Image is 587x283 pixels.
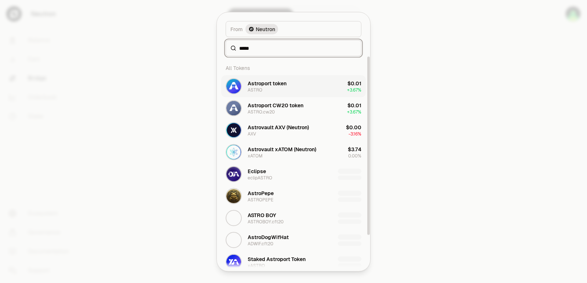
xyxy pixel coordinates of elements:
[248,262,265,268] div: xASTRO
[248,153,263,159] div: xATOM
[248,123,309,131] div: Astrovault AXV (Neutron)
[226,21,361,37] button: FromNeutron LogoNeutron
[248,167,266,175] div: Eclipse
[347,101,361,109] div: $0.01
[248,233,289,241] div: AstroDogWifHat
[248,26,254,32] img: Neutron Logo
[348,145,361,153] div: $3.74
[349,131,361,137] span: -3.16%
[256,25,275,33] span: Neutron
[248,109,275,115] div: ASTRO.cw20
[226,189,241,203] img: ASTROPEPE Logo
[221,229,366,251] button: ADWIF.cft20 LogoAstroDogWifHatADWIF.cft20
[248,79,287,87] div: Astroport token
[221,251,366,273] button: xASTRO LogoStaked Astroport TokenxASTRO
[248,255,306,262] div: Staked Astroport Token
[226,101,241,115] img: ASTRO.cw20 Logo
[221,119,366,141] button: AXV LogoAstrovault AXV (Neutron)AXV$0.00-3.16%
[346,123,361,131] div: $0.00
[221,75,366,97] button: ASTRO LogoAstroport tokenASTRO$0.01+3.67%
[248,175,272,180] div: eclipASTRO
[248,197,273,202] div: ASTROPEPE
[347,87,361,93] span: + 3.67%
[221,60,366,75] div: All Tokens
[248,145,316,153] div: Astrovault xATOM (Neutron)
[226,145,241,159] img: xATOM Logo
[248,219,284,224] div: ASTROBOY.cft20
[248,211,276,219] div: ASTRO BOY
[347,79,361,87] div: $0.01
[248,189,274,197] div: AstroPepe
[221,97,366,119] button: ASTRO.cw20 LogoAstroport CW20 tokenASTRO.cw20$0.01+3.67%
[221,163,366,185] button: eclipASTRO LogoEclipseeclipASTRO
[226,254,241,269] img: xASTRO Logo
[226,167,241,181] img: eclipASTRO Logo
[347,109,361,115] span: + 3.67%
[248,101,303,109] div: Astroport CW20 token
[221,207,366,229] button: ASTROBOY.cft20 LogoASTRO BOYASTROBOY.cft20
[221,185,366,207] button: ASTROPEPE LogoAstroPepeASTROPEPE
[248,131,256,137] div: AXV
[226,123,241,137] img: AXV Logo
[248,87,262,93] div: ASTRO
[248,241,273,246] div: ADWIF.cft20
[230,25,243,33] span: From
[221,141,366,163] button: xATOM LogoAstrovault xATOM (Neutron)xATOM$3.740.00%
[226,79,241,93] img: ASTRO Logo
[348,153,361,159] span: 0.00%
